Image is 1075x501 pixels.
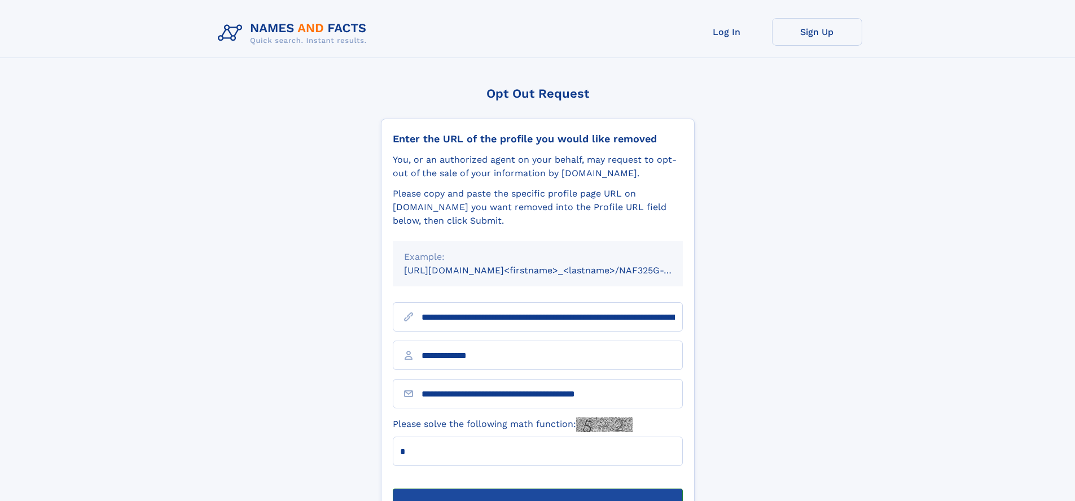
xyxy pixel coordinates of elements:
[393,187,683,228] div: Please copy and paste the specific profile page URL on [DOMAIN_NAME] you want removed into the Pr...
[393,133,683,145] div: Enter the URL of the profile you would like removed
[393,153,683,180] div: You, or an authorized agent on your behalf, may request to opt-out of the sale of your informatio...
[404,250,672,264] div: Example:
[213,18,376,49] img: Logo Names and Facts
[772,18,862,46] a: Sign Up
[381,86,695,101] div: Opt Out Request
[682,18,772,46] a: Log In
[404,265,704,276] small: [URL][DOMAIN_NAME]<firstname>_<lastname>/NAF325G-xxxxxxxx
[393,417,633,432] label: Please solve the following math function:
